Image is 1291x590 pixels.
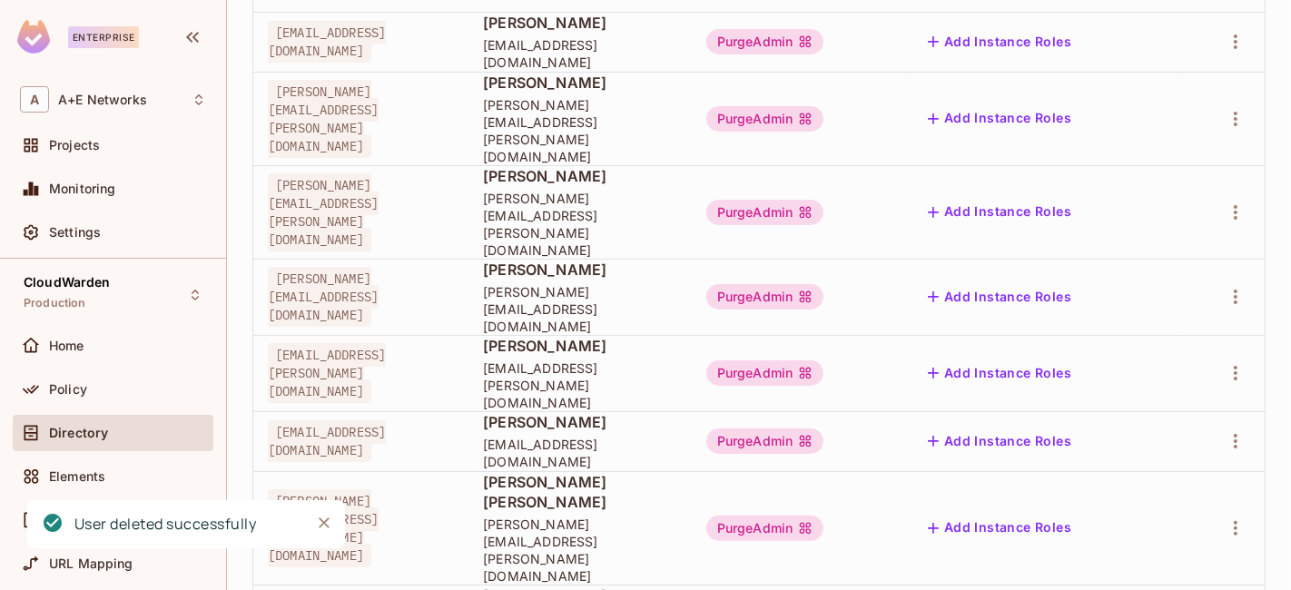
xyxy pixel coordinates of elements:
[921,514,1079,543] button: Add Instance Roles
[24,275,111,290] span: CloudWarden
[49,426,108,440] span: Directory
[483,96,677,165] span: [PERSON_NAME][EMAIL_ADDRESS][PERSON_NAME][DOMAIN_NAME]
[921,427,1079,456] button: Add Instance Roles
[310,509,338,536] button: Close
[706,428,824,454] div: PurgeAdmin
[706,516,824,541] div: PurgeAdmin
[49,339,84,353] span: Home
[268,267,379,327] span: [PERSON_NAME][EMAIL_ADDRESS][DOMAIN_NAME]
[483,436,677,470] span: [EMAIL_ADDRESS][DOMAIN_NAME]
[49,382,87,397] span: Policy
[49,225,101,240] span: Settings
[483,36,677,71] span: [EMAIL_ADDRESS][DOMAIN_NAME]
[483,359,677,411] span: [EMAIL_ADDRESS][PERSON_NAME][DOMAIN_NAME]
[483,260,677,280] span: [PERSON_NAME]
[268,420,386,462] span: [EMAIL_ADDRESS][DOMAIN_NAME]
[483,472,677,512] span: [PERSON_NAME] [PERSON_NAME]
[68,26,139,48] div: Enterprise
[921,198,1079,227] button: Add Instance Roles
[49,469,105,484] span: Elements
[483,412,677,432] span: [PERSON_NAME]
[268,343,386,403] span: [EMAIL_ADDRESS][PERSON_NAME][DOMAIN_NAME]
[483,190,677,259] span: [PERSON_NAME][EMAIL_ADDRESS][PERSON_NAME][DOMAIN_NAME]
[483,516,677,585] span: [PERSON_NAME][EMAIL_ADDRESS][PERSON_NAME][DOMAIN_NAME]
[24,296,86,310] span: Production
[20,86,49,113] span: A
[921,282,1079,311] button: Add Instance Roles
[268,80,379,158] span: [PERSON_NAME][EMAIL_ADDRESS][PERSON_NAME][DOMAIN_NAME]
[706,200,824,225] div: PurgeAdmin
[483,166,677,186] span: [PERSON_NAME]
[58,93,147,107] span: Workspace: A+E Networks
[706,29,824,54] div: PurgeAdmin
[74,513,257,536] div: User deleted successfully
[49,182,116,196] span: Monitoring
[706,360,824,386] div: PurgeAdmin
[706,284,824,310] div: PurgeAdmin
[268,21,386,63] span: [EMAIL_ADDRESS][DOMAIN_NAME]
[49,138,100,152] span: Projects
[268,173,379,251] span: [PERSON_NAME][EMAIL_ADDRESS][PERSON_NAME][DOMAIN_NAME]
[483,283,677,335] span: [PERSON_NAME][EMAIL_ADDRESS][DOMAIN_NAME]
[483,336,677,356] span: [PERSON_NAME]
[268,489,379,567] span: [PERSON_NAME][EMAIL_ADDRESS][PERSON_NAME][DOMAIN_NAME]
[17,20,50,54] img: SReyMgAAAABJRU5ErkJggg==
[483,73,677,93] span: [PERSON_NAME]
[921,27,1079,56] button: Add Instance Roles
[921,104,1079,133] button: Add Instance Roles
[921,359,1079,388] button: Add Instance Roles
[706,106,824,132] div: PurgeAdmin
[483,13,677,33] span: [PERSON_NAME]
